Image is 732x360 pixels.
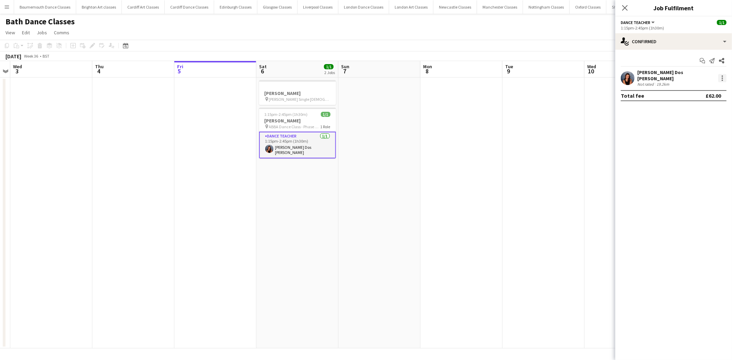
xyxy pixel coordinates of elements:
span: 1/1 [717,20,727,25]
span: Sun [341,63,349,70]
span: 3 [12,67,22,75]
span: Jobs [37,29,47,36]
span: Edit [22,29,30,36]
button: Oxford Classes [570,0,606,14]
div: 19.2km [655,82,671,87]
span: View [5,29,15,36]
span: Week 36 [23,53,40,59]
span: 4 [94,67,104,75]
span: 8 [422,67,432,75]
app-job-card: [PERSON_NAME] [PERSON_NAME] Single [DEMOGRAPHIC_DATA] - Phase One [259,80,336,105]
a: Jobs [34,28,50,37]
div: £62.00 [706,92,721,99]
span: ABBA Dance Class - Phase One [269,124,321,129]
button: London Art Classes [389,0,433,14]
span: 9 [504,67,513,75]
span: 10 [586,67,596,75]
div: Confirmed [615,33,732,50]
span: Wed [13,63,22,70]
button: Cardiff Art Classes [122,0,165,14]
span: 1 Role [321,124,330,129]
h3: [PERSON_NAME] [259,118,336,124]
app-job-card: 1:15pm-2:45pm (1h30m)1/1[PERSON_NAME] ABBA Dance Class - Phase One1 RoleDance Teacher1/11:15pm-2:... [259,108,336,158]
div: [PERSON_NAME] Dos [PERSON_NAME] [637,69,716,82]
span: Fri [177,63,183,70]
span: 7 [340,67,349,75]
span: Thu [95,63,104,70]
button: Glasgow Classes [257,0,298,14]
span: Sat [259,63,267,70]
span: Wed [587,63,596,70]
button: Bournemouth Dance Classes [14,0,76,14]
button: Sheffield Classes [606,0,647,14]
h3: Job Fulfilment [615,3,732,12]
span: Tue [505,63,513,70]
button: Manchester Classes [477,0,523,14]
button: Brighton Art classes [76,0,122,14]
div: Not rated [637,82,655,87]
div: BST [43,53,49,59]
app-card-role: Dance Teacher1/11:15pm-2:45pm (1h30m)[PERSON_NAME] Dos [PERSON_NAME] [259,132,336,158]
h3: [PERSON_NAME] [259,90,336,96]
span: 1:15pm-2:45pm (1h30m) [265,112,308,117]
button: Dance Teacher [621,20,656,25]
div: Total fee [621,92,644,99]
div: 2 Jobs [324,70,335,75]
span: 5 [176,67,183,75]
span: Dance Teacher [621,20,650,25]
button: Liverpool Classes [298,0,338,14]
span: Mon [423,63,432,70]
button: Edinburgh Classes [214,0,257,14]
span: Comms [54,29,69,36]
a: Comms [51,28,72,37]
a: Edit [19,28,33,37]
button: Newcastle Classes [433,0,477,14]
span: 1/1 [321,112,330,117]
div: 1:15pm-2:45pm (1h30m) [621,25,727,31]
h1: Bath Dance Classes [5,16,75,27]
span: [PERSON_NAME] Single [DEMOGRAPHIC_DATA] - Phase One [269,97,330,102]
span: 1/1 [324,64,334,69]
button: Cardiff Dance Classes [165,0,214,14]
button: London Dance Classes [338,0,389,14]
div: [DATE] [5,53,21,60]
span: 6 [258,67,267,75]
a: View [3,28,18,37]
button: Nottingham Classes [523,0,570,14]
